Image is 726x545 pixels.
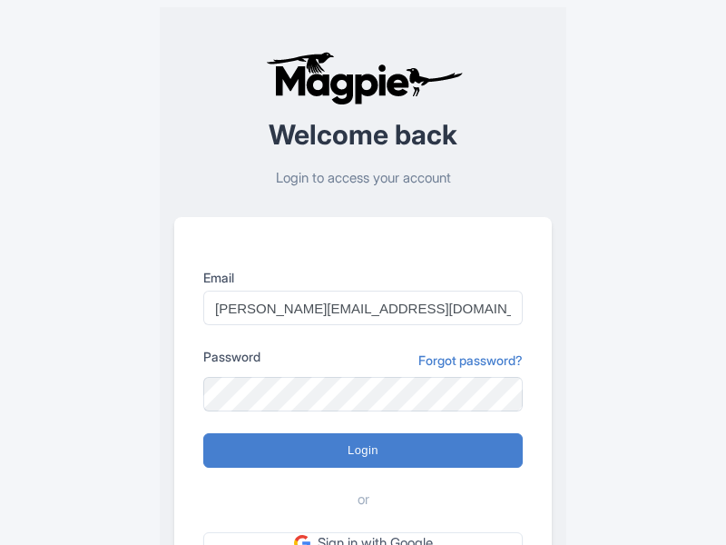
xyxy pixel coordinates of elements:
input: Login [203,433,523,468]
img: logo-ab69f6fb50320c5b225c76a69d11143b.png [261,51,466,105]
h2: Welcome back [174,120,552,150]
input: you@example.com [203,291,523,325]
p: Login to access your account [174,168,552,189]
span: or [358,490,369,510]
label: Email [203,268,523,287]
label: Password [203,347,260,366]
a: Forgot password? [418,351,523,370]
